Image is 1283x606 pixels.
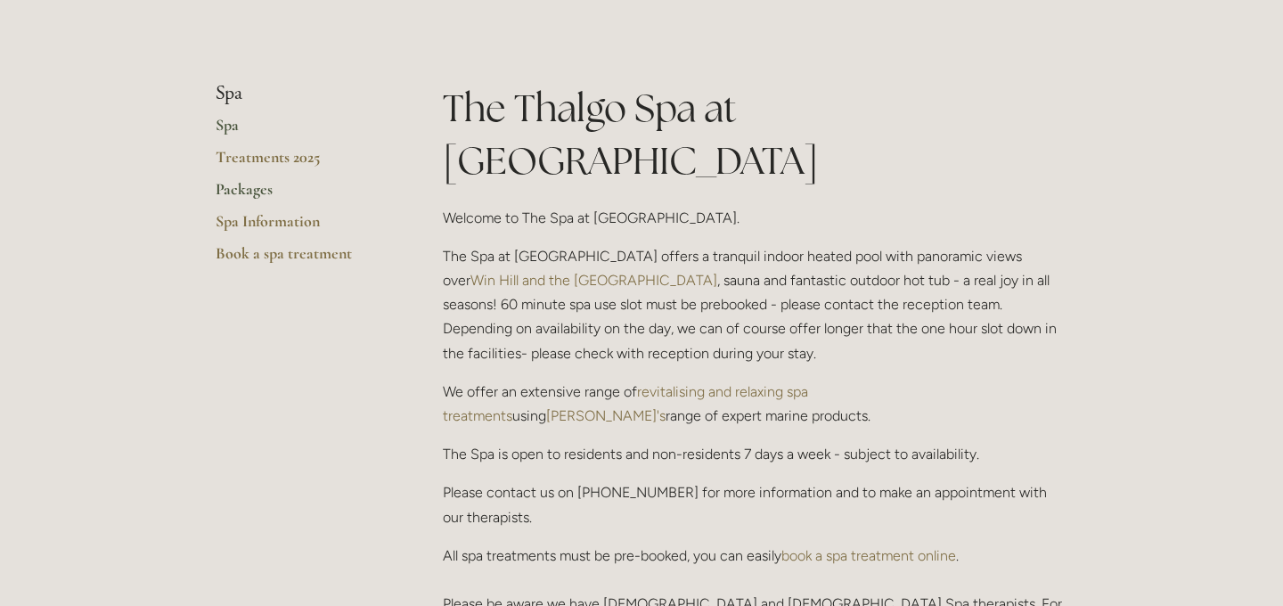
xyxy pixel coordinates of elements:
[216,179,386,211] a: Packages
[216,211,386,243] a: Spa Information
[443,82,1067,187] h1: The Thalgo Spa at [GEOGRAPHIC_DATA]
[781,547,956,564] a: book a spa treatment online
[443,244,1067,365] p: The Spa at [GEOGRAPHIC_DATA] offers a tranquil indoor heated pool with panoramic views over , sau...
[443,480,1067,528] p: Please contact us on [PHONE_NUMBER] for more information and to make an appointment with our ther...
[443,206,1067,230] p: Welcome to The Spa at [GEOGRAPHIC_DATA].
[216,115,386,147] a: Spa
[216,243,386,275] a: Book a spa treatment
[443,442,1067,466] p: The Spa is open to residents and non-residents 7 days a week - subject to availability.
[216,147,386,179] a: Treatments 2025
[443,380,1067,428] p: We offer an extensive range of using range of expert marine products.
[546,407,666,424] a: [PERSON_NAME]'s
[216,82,386,105] li: Spa
[470,272,717,289] a: Win Hill and the [GEOGRAPHIC_DATA]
